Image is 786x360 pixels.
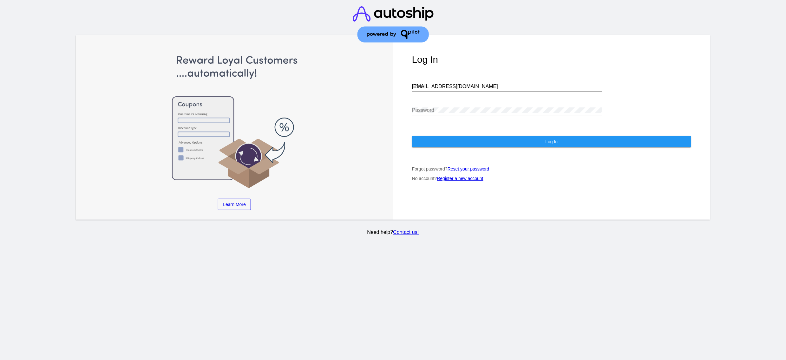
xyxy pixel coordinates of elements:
[448,166,489,171] a: Reset your password
[412,54,691,65] h1: Log In
[412,84,602,89] input: Email
[393,229,419,235] a: Contact us!
[412,176,691,181] p: No account?
[546,139,558,144] span: Log In
[95,54,374,189] img: Apply Coupons Automatically to Scheduled Orders with QPilot
[223,202,246,207] span: Learn More
[218,199,251,210] a: Learn More
[412,166,691,171] p: Forgot password?
[437,176,483,181] a: Register a new account
[75,229,711,235] p: Need help?
[412,136,691,147] button: Log In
